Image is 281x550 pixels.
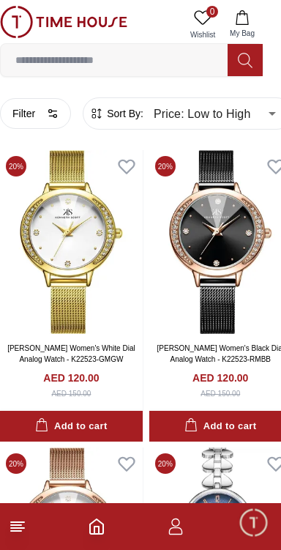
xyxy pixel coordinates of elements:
[43,371,99,385] h4: AED 120.00
[88,518,105,535] a: Home
[238,507,270,539] div: Chat Widget
[192,371,248,385] h4: AED 120.00
[201,388,240,399] div: AED 150.00
[184,29,221,40] span: Wishlist
[104,106,143,121] span: Sort By:
[184,418,256,435] div: Add to cart
[6,156,26,176] span: 20 %
[6,453,26,474] span: 20 %
[51,388,91,399] div: AED 150.00
[184,6,221,43] a: 0Wishlist
[89,106,143,121] button: Sort By:
[224,28,261,39] span: My Bag
[221,6,263,43] button: My Bag
[155,453,176,474] span: 20 %
[35,418,107,435] div: Add to cart
[7,344,135,363] a: [PERSON_NAME] Women's White Dial Analog Watch - K22523-GMGW
[155,156,176,176] span: 20 %
[206,6,218,18] span: 0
